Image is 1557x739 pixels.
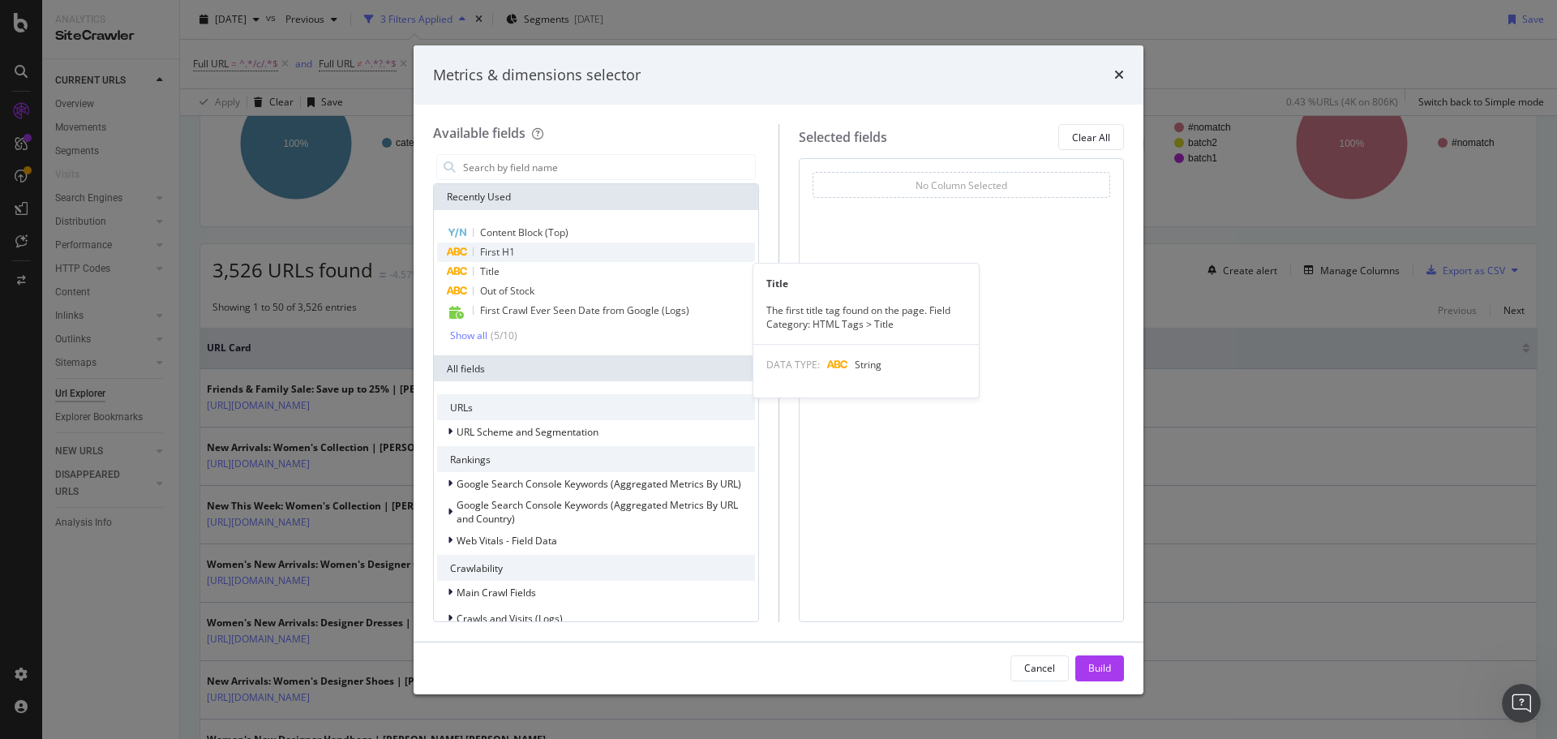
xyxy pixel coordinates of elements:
[457,612,563,625] span: Crawls and Visits (Logs)
[1058,124,1124,150] button: Clear All
[1088,661,1111,675] div: Build
[480,245,515,259] span: First H1
[457,477,741,491] span: Google Search Console Keywords (Aggregated Metrics By URL)
[433,65,641,86] div: Metrics & dimensions selector
[461,155,755,179] input: Search by field name
[434,184,758,210] div: Recently Used
[1072,131,1110,144] div: Clear All
[480,264,500,278] span: Title
[753,277,979,290] div: Title
[1502,684,1541,723] iframe: Intercom live chat
[437,555,755,581] div: Crawlability
[437,394,755,420] div: URLs
[916,178,1007,192] div: No Column Selected
[480,284,534,298] span: Out of Stock
[414,45,1143,694] div: modal
[450,330,487,342] div: Show all
[437,446,755,472] div: Rankings
[1024,661,1055,675] div: Cancel
[855,358,881,372] span: String
[457,425,598,439] span: URL Scheme and Segmentation
[433,124,525,142] div: Available fields
[480,303,689,317] span: First Crawl Ever Seen Date from Google (Logs)
[753,303,979,331] div: The first title tag found on the page. Field Category: HTML Tags > Title
[457,498,738,526] span: Google Search Console Keywords (Aggregated Metrics By URL and Country)
[480,226,568,239] span: Content Block (Top)
[766,358,820,372] span: DATA TYPE:
[487,329,517,342] div: ( 5 / 10 )
[457,586,536,599] span: Main Crawl Fields
[1075,655,1124,681] button: Build
[1010,655,1069,681] button: Cancel
[434,355,758,381] div: All fields
[799,128,887,147] div: Selected fields
[1114,65,1124,86] div: times
[457,534,557,548] span: Web Vitals - Field Data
